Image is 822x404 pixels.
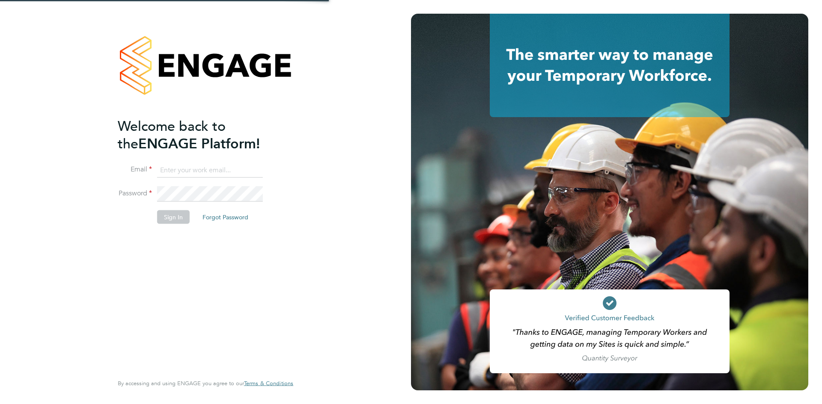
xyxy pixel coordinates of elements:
h2: ENGAGE Platform! [118,117,285,152]
span: By accessing and using ENGAGE you agree to our [118,380,293,387]
button: Forgot Password [196,210,255,224]
span: Terms & Conditions [244,380,293,387]
span: Welcome back to the [118,118,226,152]
label: Email [118,165,152,174]
label: Password [118,189,152,198]
input: Enter your work email... [157,162,263,178]
button: Sign In [157,210,190,224]
a: Terms & Conditions [244,380,293,387]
